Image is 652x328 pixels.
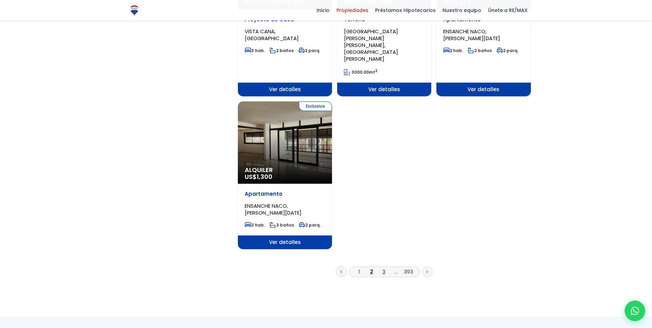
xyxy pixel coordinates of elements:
span: 2 parq. [299,222,321,228]
span: 2 parq. [497,48,519,53]
span: [GEOGRAPHIC_DATA][PERSON_NAME][PERSON_NAME], [GEOGRAPHIC_DATA][PERSON_NAME] [344,28,398,62]
span: Préstamos Hipotecarios [372,5,439,15]
a: 2 [370,268,373,275]
span: 2 parq. [298,48,320,53]
span: 2 baños [468,48,492,53]
span: 2 baños [270,48,294,53]
span: 3 hab. [245,222,265,228]
span: ENSANCHE NACO, [PERSON_NAME][DATE] [443,28,500,42]
a: Exclusiva Alquiler US$1,300 Apartamento ENSANCHE NACO, [PERSON_NAME][DATE] 3 hab. 3 baños 2 parq.... [238,101,332,249]
span: Ver detalles [238,83,332,96]
a: ... [395,268,398,275]
span: Propiedades [333,5,372,15]
span: 3000.00 [351,69,369,75]
p: Apartamento [245,191,325,197]
span: Ver detalles [436,83,530,96]
span: Únete a RE/MAX [485,5,531,15]
a: 393 [404,268,413,275]
span: Exclusiva [299,101,332,111]
span: Nuestro equipo [439,5,485,15]
span: 2 hab. [443,48,463,53]
span: Inicio [313,5,333,15]
sup: 2 [375,68,378,73]
span: 3 baños [270,222,294,228]
a: 1 [358,268,360,275]
span: US$ [245,172,272,181]
span: VISTA CANA, [GEOGRAPHIC_DATA] [245,28,299,42]
span: mt [344,69,378,75]
span: Ver detalles [337,83,431,96]
span: Alquiler [245,167,325,173]
span: 1,300 [257,172,272,181]
a: 3 [382,268,385,275]
span: ENSANCHE NACO, [PERSON_NAME][DATE] [245,202,302,216]
span: Ver detalles [238,235,332,249]
span: 3 hab. [245,48,265,53]
img: Logo de REMAX [128,4,140,16]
